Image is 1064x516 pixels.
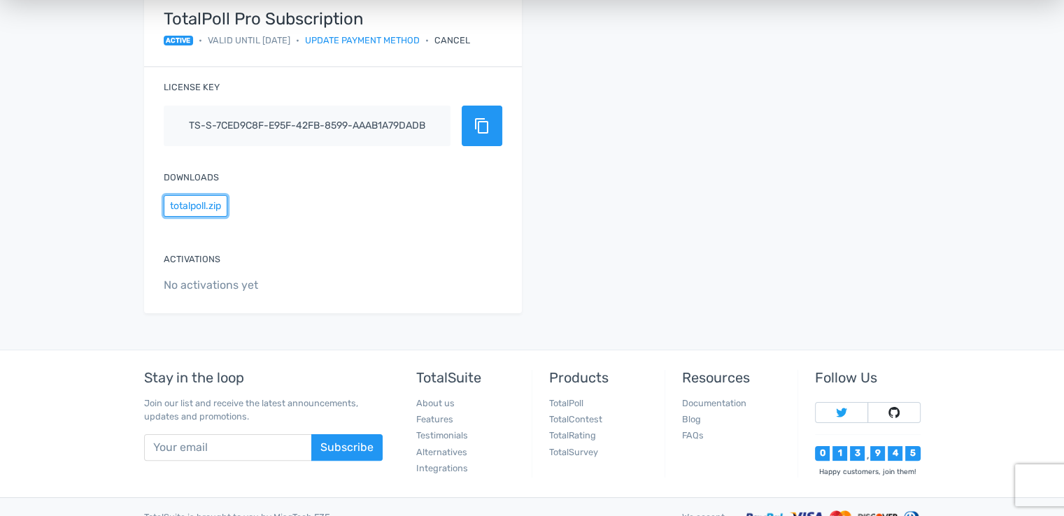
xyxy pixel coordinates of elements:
button: Subscribe [311,434,383,461]
span: No activations yet [164,277,502,294]
div: 4 [888,446,902,461]
div: Happy customers, join them! [815,466,920,477]
h5: TotalSuite [416,370,521,385]
div: Cancel [434,34,470,47]
button: content_copy [462,106,502,146]
img: Follow TotalSuite on Twitter [836,407,847,418]
div: 5 [905,446,920,461]
img: Follow TotalSuite on Github [888,407,900,418]
div: 0 [815,446,830,461]
h5: Stay in the loop [144,370,383,385]
a: Features [416,414,453,424]
button: totalpoll.zip [164,195,227,217]
a: Update payment method [305,34,420,47]
strong: TotalPoll Pro Subscription [164,10,471,28]
span: • [199,34,202,47]
div: , [865,452,870,461]
a: Testimonials [416,430,468,440]
a: Documentation [682,398,746,408]
a: Blog [682,414,701,424]
span: active [164,36,194,45]
span: • [296,34,299,47]
div: 1 [832,446,847,461]
h5: Follow Us [815,370,920,385]
p: Join our list and receive the latest announcements, updates and promotions. [144,396,383,423]
label: Downloads [164,171,219,184]
span: content_copy [474,117,490,134]
label: License key [164,80,220,94]
span: Valid until [DATE] [208,34,290,47]
a: FAQs [682,430,704,440]
a: TotalRating [549,430,596,440]
a: TotalContest [549,414,602,424]
div: 9 [870,446,885,461]
a: About us [416,398,455,408]
span: • [425,34,429,47]
input: Your email [144,434,312,461]
h5: Products [549,370,654,385]
h5: Resources [682,370,787,385]
a: TotalSurvey [549,447,598,457]
label: Activations [164,252,220,266]
a: Alternatives [416,447,467,457]
a: Integrations [416,463,468,473]
div: 3 [850,446,865,461]
a: TotalPoll [549,398,583,408]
